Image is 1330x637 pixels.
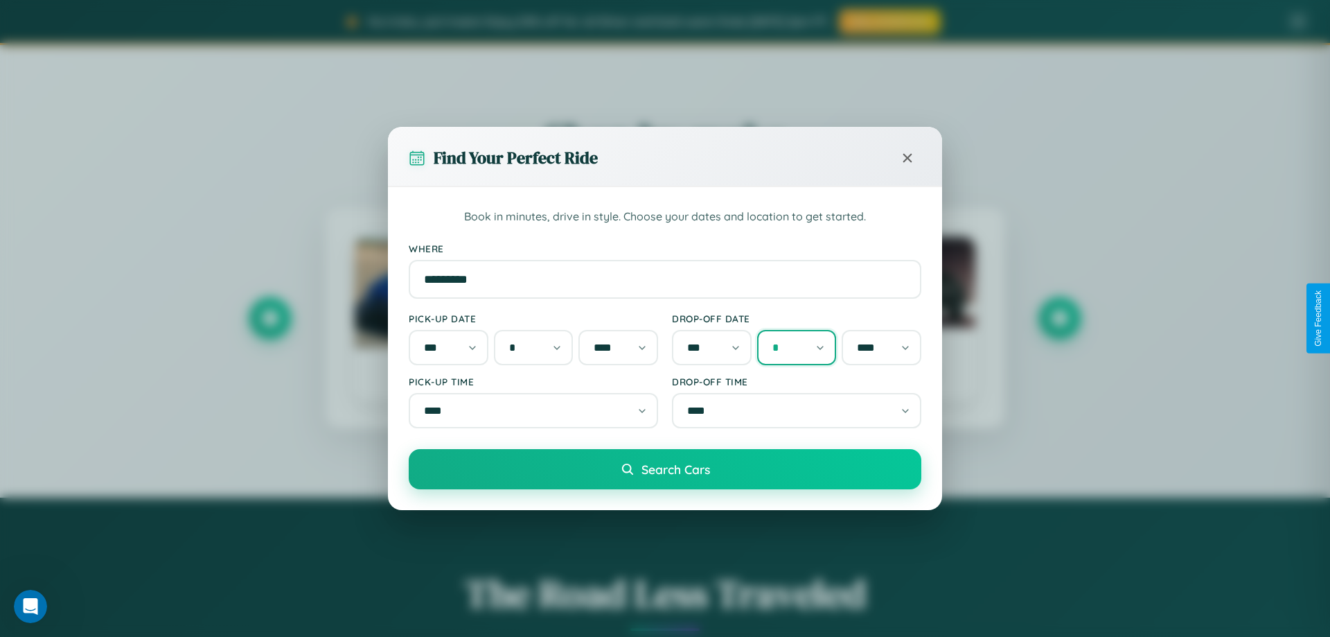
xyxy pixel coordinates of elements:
[409,243,921,254] label: Where
[641,462,710,477] span: Search Cars
[409,208,921,226] p: Book in minutes, drive in style. Choose your dates and location to get started.
[434,146,598,169] h3: Find Your Perfect Ride
[672,313,921,324] label: Drop-off Date
[672,376,921,387] label: Drop-off Time
[409,313,658,324] label: Pick-up Date
[409,449,921,489] button: Search Cars
[409,376,658,387] label: Pick-up Time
